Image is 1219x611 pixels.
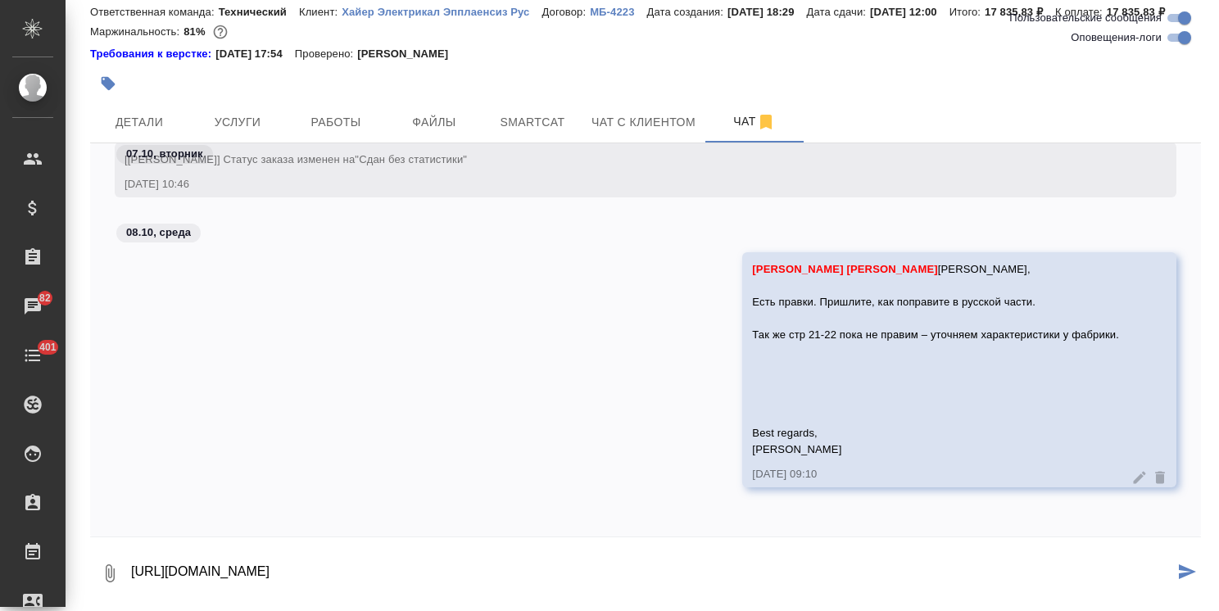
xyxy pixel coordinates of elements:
a: 401 [4,335,61,376]
p: 08.10, среда [126,224,191,241]
p: [DATE] 12:00 [870,6,949,18]
p: Ответственная команда: [90,6,219,18]
p: МБ-4223 [590,6,646,18]
a: 82 [4,286,61,327]
p: [PERSON_NAME] [357,46,460,62]
button: Добавить тэг [90,66,126,102]
p: Итого: [949,6,985,18]
span: 82 [29,290,61,306]
p: К оплате: [1055,6,1107,18]
span: [PERSON_NAME], Есть правки. Пришлите, как поправите в русской части. Так же стр 21-22 пока не пра... [752,263,1119,455]
span: Детали [100,112,179,133]
span: [PERSON_NAME] [846,263,937,275]
p: 17 835,83 ₽ [1107,6,1177,18]
p: [DATE] 18:29 [727,6,807,18]
div: Нажми, чтобы открыть папку с инструкцией [90,46,215,62]
span: Чат с клиентом [591,112,696,133]
span: Файлы [395,112,474,133]
p: 17 835,83 ₽ [985,6,1055,18]
span: Пользовательские сообщения [1009,10,1162,26]
p: Технический [219,6,299,18]
a: Требования к верстке: [90,46,215,62]
p: [DATE] 17:54 [215,46,295,62]
p: 81% [184,25,209,38]
span: Чат [715,111,794,132]
p: Дата сдачи: [807,6,870,18]
p: Договор: [542,6,590,18]
p: Хайер Электрикал Эпплаенсиз Рус [342,6,542,18]
button: 2749.86 RUB; [210,21,231,43]
span: Услуги [198,112,277,133]
p: Клиент: [299,6,342,18]
span: [PERSON_NAME] [752,263,843,275]
span: Работы [297,112,375,133]
p: Дата создания: [647,6,727,18]
div: [DATE] 09:10 [752,466,1119,482]
span: Smartcat [493,112,572,133]
span: Оповещения-логи [1071,29,1162,46]
svg: Отписаться [756,112,776,132]
p: Маржинальность: [90,25,184,38]
p: 07.10, вторник [126,146,203,162]
p: Проверено: [295,46,358,62]
div: [DATE] 10:46 [125,176,1119,192]
span: 401 [29,339,66,355]
a: МБ-4223 [590,4,646,18]
a: Хайер Электрикал Эпплаенсиз Рус [342,4,542,18]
